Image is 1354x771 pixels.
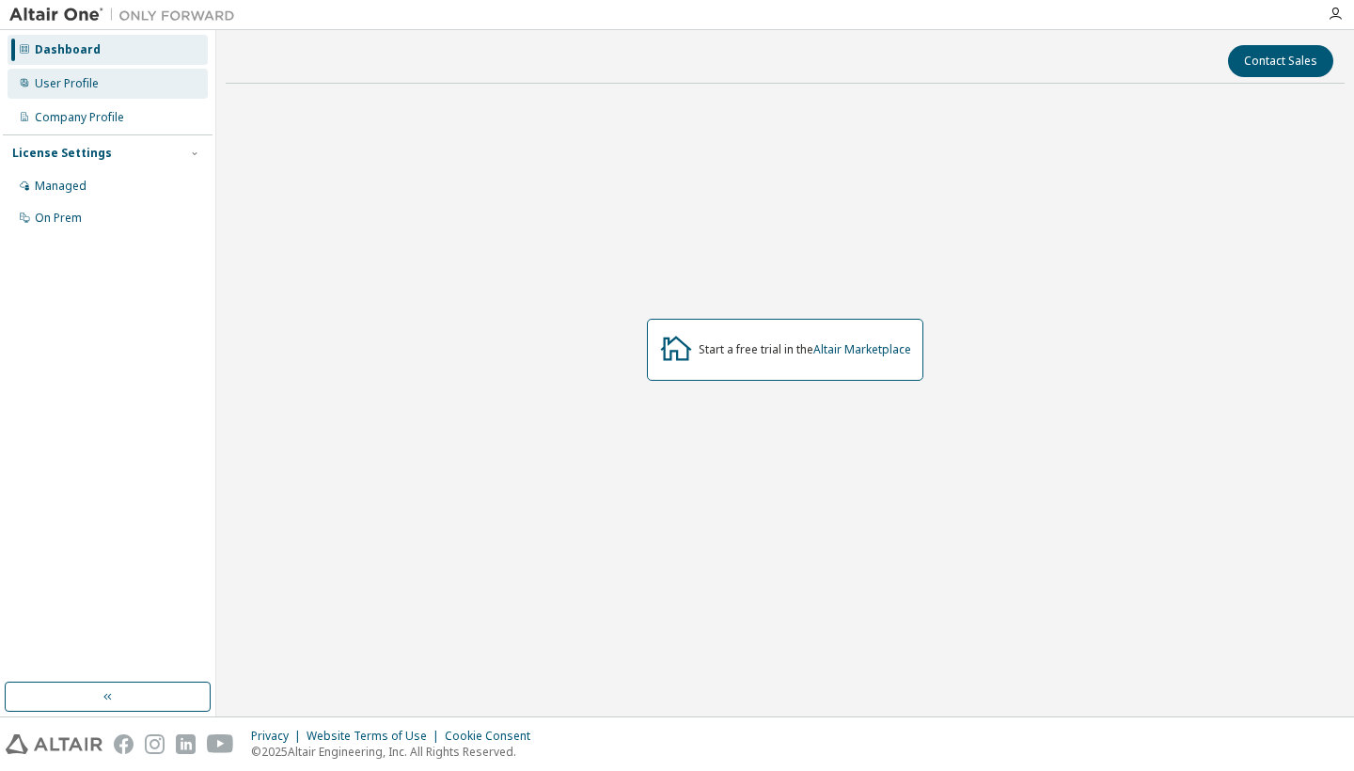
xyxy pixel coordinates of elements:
div: Website Terms of Use [307,729,445,744]
button: Contact Sales [1228,45,1333,77]
img: youtube.svg [207,734,234,754]
div: Dashboard [35,42,101,57]
div: License Settings [12,146,112,161]
div: Start a free trial in the [699,342,911,357]
div: Managed [35,179,87,194]
div: User Profile [35,76,99,91]
div: On Prem [35,211,82,226]
div: Company Profile [35,110,124,125]
div: Privacy [251,729,307,744]
p: © 2025 Altair Engineering, Inc. All Rights Reserved. [251,744,542,760]
img: linkedin.svg [176,734,196,754]
img: altair_logo.svg [6,734,102,754]
img: instagram.svg [145,734,165,754]
div: Cookie Consent [445,729,542,744]
img: facebook.svg [114,734,134,754]
a: Altair Marketplace [813,341,911,357]
img: Altair One [9,6,244,24]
